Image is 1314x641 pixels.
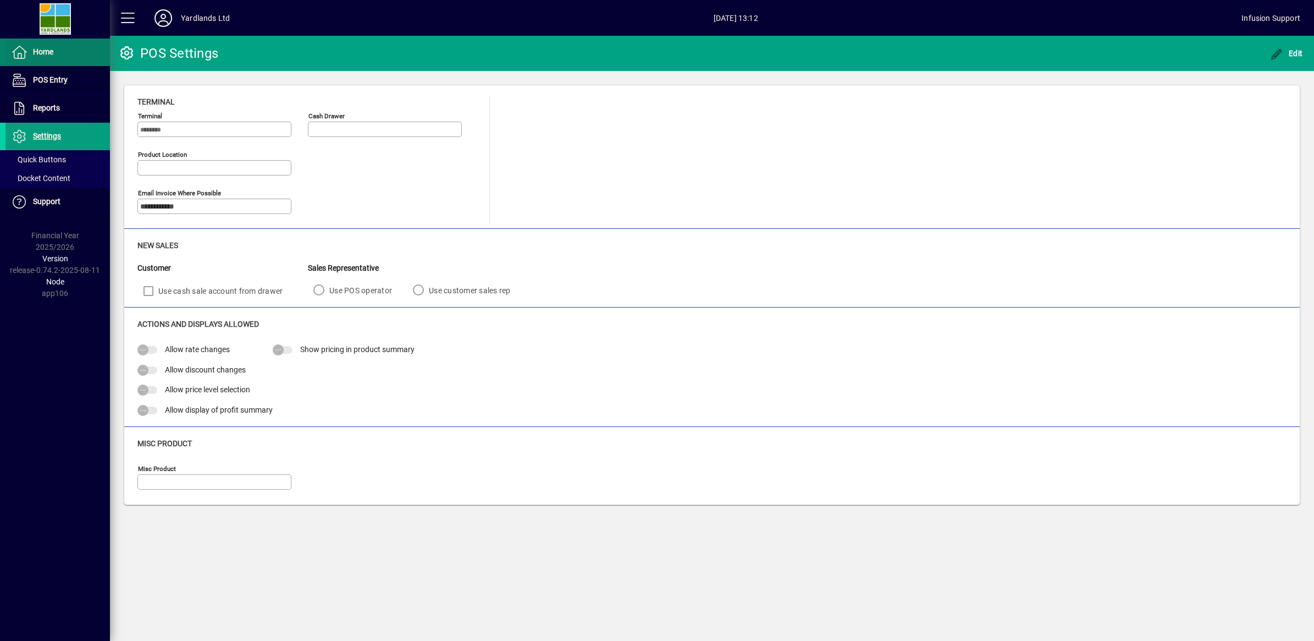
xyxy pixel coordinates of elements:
mat-label: Misc Product [138,465,176,473]
span: Version [42,254,68,263]
span: Reports [33,103,60,112]
button: Edit [1267,43,1306,63]
mat-label: Terminal [138,112,162,120]
span: Quick Buttons [11,155,66,164]
a: POS Entry [5,67,110,94]
span: Support [33,197,60,206]
div: POS Settings [118,45,218,62]
span: Edit [1270,49,1303,58]
span: Allow rate changes [165,345,230,354]
div: Yardlands Ltd [181,9,230,27]
button: Profile [146,8,181,28]
span: Terminal [137,97,175,106]
span: [DATE] 13:12 [230,9,1241,27]
span: Settings [33,132,61,140]
span: Home [33,47,53,56]
span: POS Entry [33,75,68,84]
span: Allow discount changes [165,365,246,374]
mat-label: Cash Drawer [308,112,345,120]
span: New Sales [137,241,178,250]
span: Allow price level selection [165,385,250,394]
a: Support [5,188,110,216]
mat-label: Email Invoice where possible [138,189,221,197]
a: Quick Buttons [5,150,110,169]
span: Allow display of profit summary [165,406,273,414]
div: Sales Representative [308,262,526,274]
div: Customer [137,262,308,274]
a: Home [5,39,110,66]
mat-label: Product location [138,151,187,158]
span: Node [46,277,64,286]
div: Infusion Support [1241,9,1300,27]
span: Actions and Displays Allowed [137,320,259,328]
span: Misc Product [137,439,192,448]
a: Reports [5,95,110,122]
a: Docket Content [5,169,110,188]
span: Docket Content [11,174,70,183]
span: Show pricing in product summary [300,345,415,354]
